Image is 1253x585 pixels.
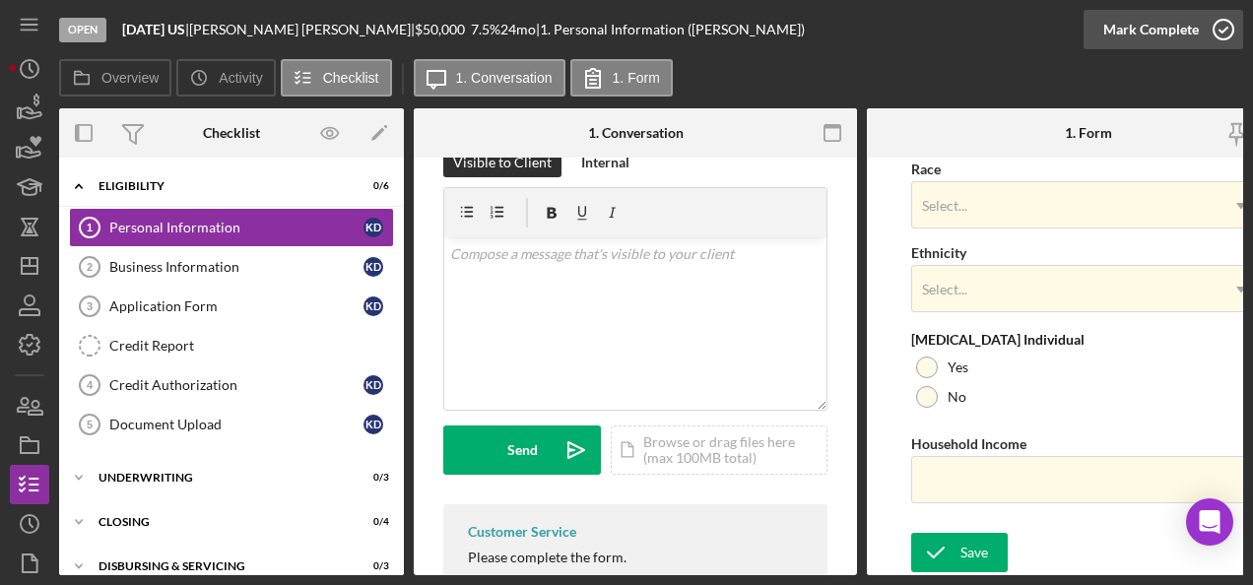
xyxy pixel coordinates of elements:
div: Send [507,425,538,475]
div: Credit Authorization [109,377,363,393]
label: 1. Conversation [456,70,553,86]
div: [PERSON_NAME] [PERSON_NAME] | [189,22,415,37]
label: Yes [948,359,968,375]
div: Document Upload [109,417,363,432]
div: 0 / 3 [354,472,389,484]
div: K D [363,218,383,237]
a: Credit Report [69,326,394,365]
div: Eligibility [99,180,340,192]
label: Activity [219,70,262,86]
div: Save [960,533,988,572]
div: Internal [581,148,629,177]
button: Checklist [281,59,392,97]
div: Personal Information [109,220,363,235]
button: Activity [176,59,275,97]
div: | 1. Personal Information ([PERSON_NAME]) [536,22,805,37]
label: 1. Form [613,70,660,86]
div: | [122,22,189,37]
tspan: 2 [87,261,93,273]
div: Open Intercom Messenger [1186,498,1233,546]
div: Checklist [203,125,260,141]
tspan: 4 [87,379,94,391]
tspan: 1 [87,222,93,233]
button: Mark Complete [1084,10,1243,49]
div: Visible to Client [453,148,552,177]
span: $50,000 [415,21,465,37]
div: Underwriting [99,472,340,484]
label: Overview [101,70,159,86]
div: 24 mo [500,22,536,37]
div: Select... [922,282,967,297]
div: 0 / 3 [354,560,389,572]
div: Application Form [109,298,363,314]
b: [DATE] US [122,21,185,37]
div: Open [59,18,106,42]
div: Disbursing & Servicing [99,560,340,572]
a: 4Credit AuthorizationKD [69,365,394,405]
a: 5Document UploadKD [69,405,394,444]
tspan: 5 [87,419,93,430]
a: 2Business InformationKD [69,247,394,287]
label: Household Income [911,435,1026,452]
label: No [948,389,966,405]
div: Customer Service [468,524,576,540]
div: Business Information [109,259,363,275]
button: Internal [571,148,639,177]
button: Save [911,533,1008,572]
div: 7.5 % [471,22,500,37]
button: Send [443,425,601,475]
tspan: 3 [87,300,93,312]
button: Visible to Client [443,148,561,177]
div: K D [363,257,383,277]
div: K D [363,415,383,434]
div: Closing [99,516,340,528]
button: 1. Form [570,59,673,97]
div: Credit Report [109,338,393,354]
div: 1. Form [1065,125,1112,141]
button: 1. Conversation [414,59,565,97]
div: 0 / 6 [354,180,389,192]
a: 3Application FormKD [69,287,394,326]
div: K D [363,296,383,316]
button: Overview [59,59,171,97]
div: 0 / 4 [354,516,389,528]
div: K D [363,375,383,395]
div: Mark Complete [1103,10,1199,49]
a: 1Personal InformationKD [69,208,394,247]
div: 1. Conversation [588,125,684,141]
div: Select... [922,198,967,214]
label: Checklist [323,70,379,86]
div: Please complete the form. [468,550,626,565]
